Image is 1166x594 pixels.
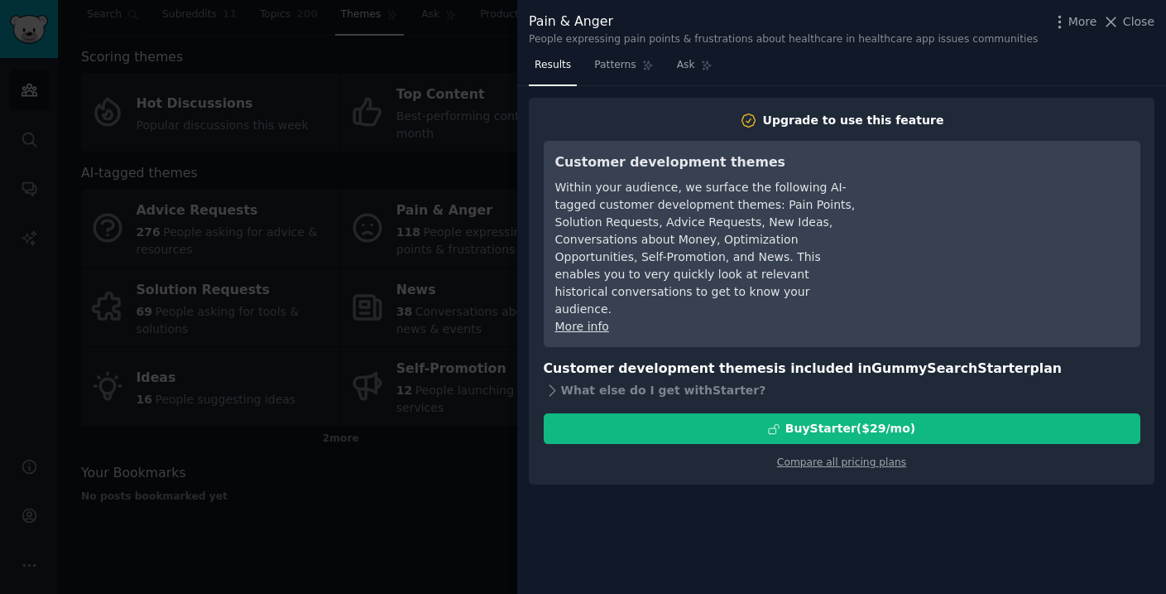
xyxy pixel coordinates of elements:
a: Results [529,52,577,86]
span: Close [1123,13,1154,31]
button: More [1051,13,1097,31]
h3: Customer development themes is included in plan [544,359,1140,379]
div: Within your audience, we surface the following AI-tagged customer development themes: Pain Points... [555,179,857,318]
a: Ask [671,52,718,86]
div: Pain & Anger [529,12,1038,32]
span: More [1068,13,1097,31]
div: Buy Starter ($ 29 /mo ) [785,420,915,437]
div: What else do I get with Starter ? [544,379,1140,402]
span: Ask [677,58,695,73]
div: Upgrade to use this feature [763,112,944,129]
div: People expressing pain points & frustrations about healthcare in healthcare app issues communities [529,32,1038,47]
a: More info [555,320,609,333]
a: Patterns [588,52,659,86]
a: Compare all pricing plans [777,456,906,468]
span: GummySearch Starter [871,360,1029,376]
iframe: YouTube video player [880,152,1129,277]
button: BuyStarter($29/mo) [544,413,1140,444]
span: Results [535,58,571,73]
button: Close [1102,13,1154,31]
h3: Customer development themes [555,152,857,173]
span: Patterns [594,58,636,73]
